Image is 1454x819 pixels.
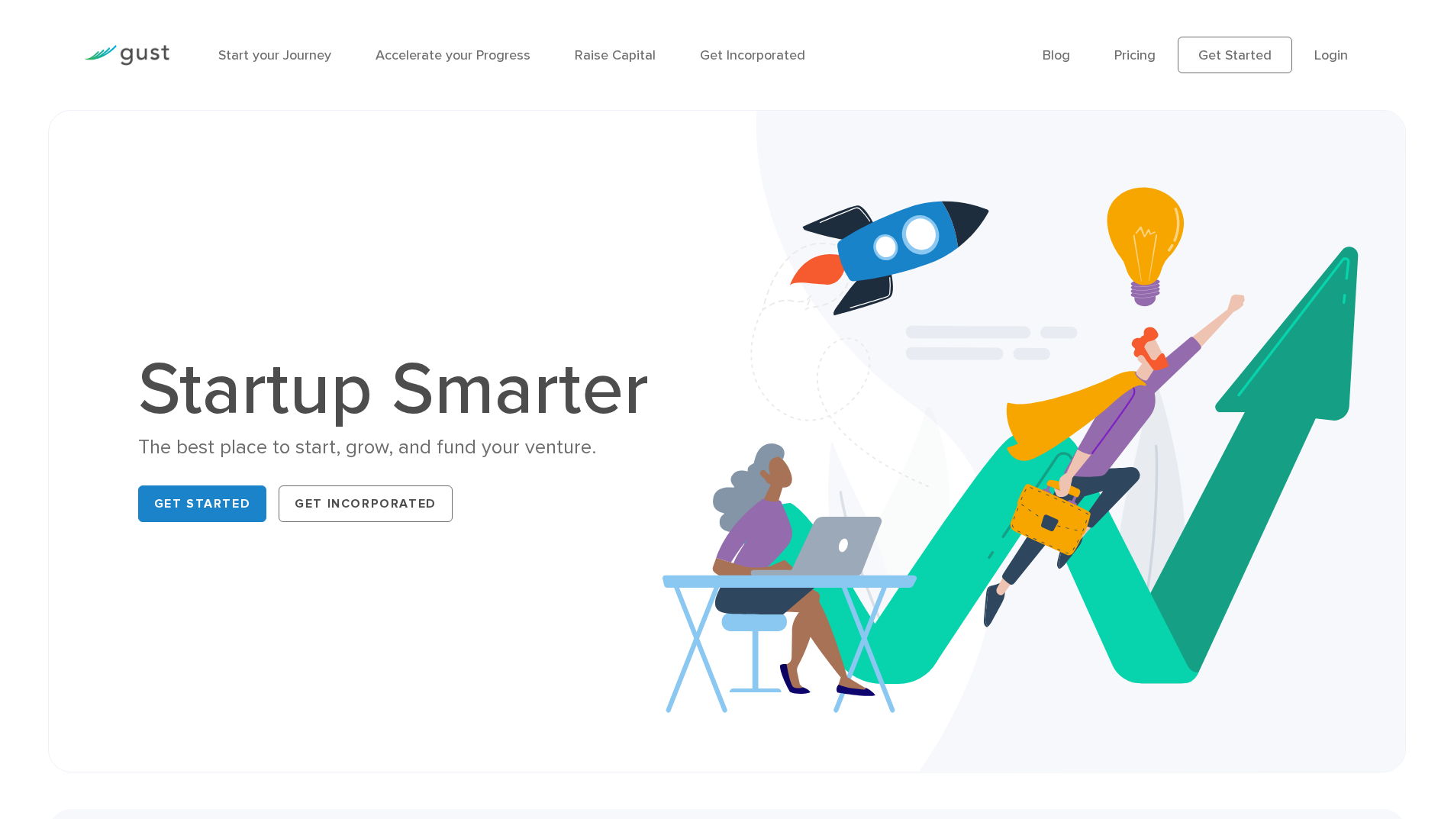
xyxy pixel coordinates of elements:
div: The best place to start, grow, and fund your venture. [138,434,665,461]
a: Get Incorporated [279,485,453,522]
a: Get Started [1178,37,1292,73]
a: Blog [1043,47,1070,63]
img: Startup Smarter Hero [663,111,1406,772]
a: Get Incorporated [700,47,805,63]
a: Pricing [1114,47,1156,63]
a: Start your Journey [218,47,331,63]
a: Get Started [138,485,267,522]
h1: Startup Smarter [138,353,665,427]
a: Accelerate your Progress [376,47,530,63]
a: Login [1314,47,1348,63]
img: Gust Logo [84,45,169,66]
a: Raise Capital [575,47,656,63]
